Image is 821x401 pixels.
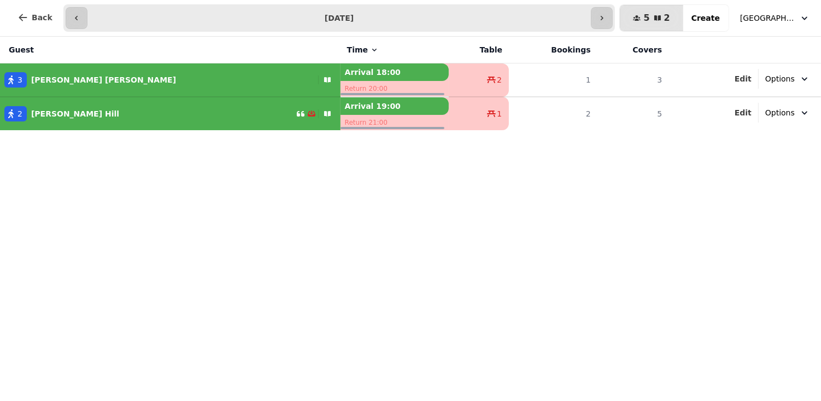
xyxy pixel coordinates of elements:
th: Bookings [509,37,597,63]
span: 2 [664,14,670,22]
button: [GEOGRAPHIC_DATA] [734,8,817,28]
span: 2 [17,108,22,119]
p: Arrival 19:00 [341,97,449,115]
span: 3 [17,74,22,85]
button: 52 [620,5,683,31]
span: 1 [497,108,502,119]
td: 3 [597,63,668,97]
button: Time [347,44,379,55]
th: Covers [597,37,668,63]
span: 5 [643,14,649,22]
span: Edit [735,109,752,117]
p: [PERSON_NAME] [PERSON_NAME] [31,74,176,85]
button: Create [683,5,729,31]
span: 2 [497,74,502,85]
td: 5 [597,97,668,130]
td: 2 [509,97,597,130]
span: Options [765,73,795,84]
span: Time [347,44,368,55]
th: Table [449,37,509,63]
button: Options [759,103,817,123]
span: Back [32,14,52,21]
button: Edit [735,107,752,118]
span: Edit [735,75,752,83]
span: Options [765,107,795,118]
p: Return 21:00 [341,115,449,130]
span: [GEOGRAPHIC_DATA] [740,13,795,24]
p: Return 20:00 [341,81,449,96]
button: Edit [735,73,752,84]
button: Options [759,69,817,89]
p: Arrival 18:00 [341,63,449,81]
span: Create [691,14,720,22]
button: Back [9,4,61,31]
p: [PERSON_NAME] Hill [31,108,119,119]
td: 1 [509,63,597,97]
